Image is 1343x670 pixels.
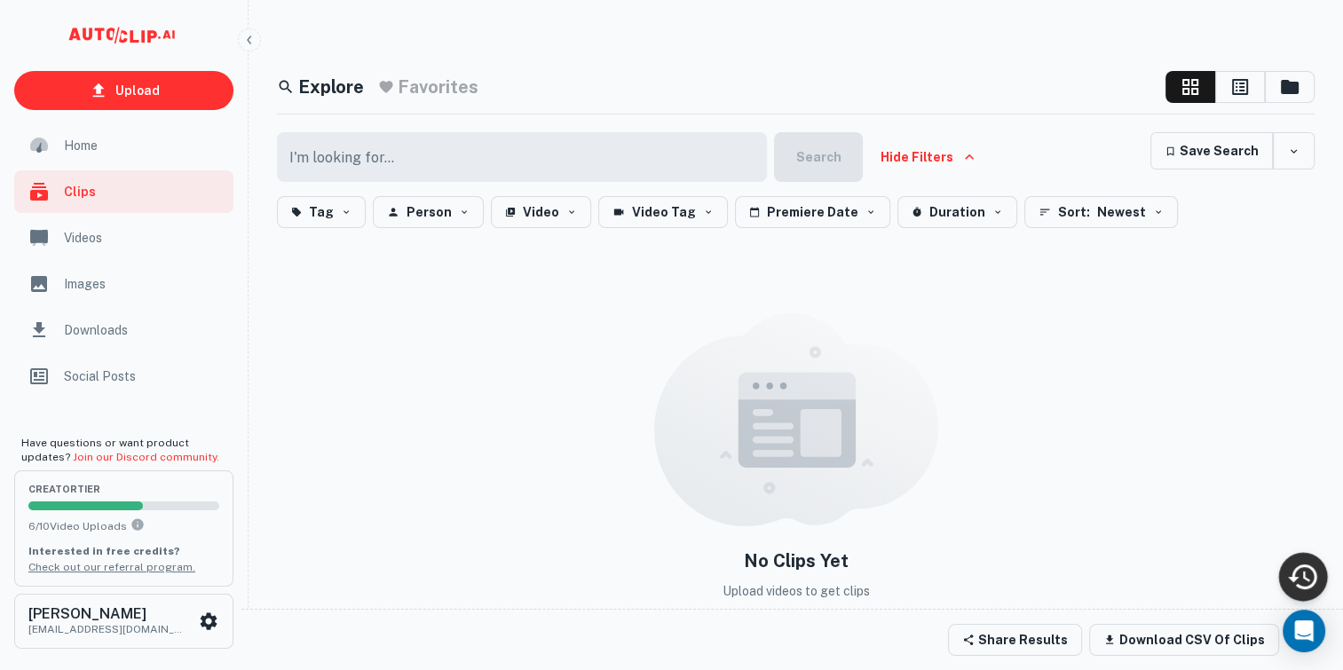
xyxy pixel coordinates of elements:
[598,196,728,228] button: Video Tag
[14,170,233,213] a: Clips
[897,196,1017,228] button: Duration
[28,561,195,573] a: Check out our referral program.
[870,132,985,182] button: Hide Filters
[14,470,233,586] button: creatorTier6/10Video UploadsYou can upload 10 videos per month on the creator tier. Upgrade to up...
[28,517,219,534] p: 6 / 10 Video Uploads
[277,132,756,182] input: I'm looking for...
[1283,610,1325,652] div: Open Intercom Messenger
[1089,624,1279,656] button: Download CSV of clips
[398,74,478,100] h5: Favorites
[64,274,223,294] span: Images
[115,81,160,100] p: Upload
[14,71,233,110] a: Upload
[373,196,484,228] button: Person
[28,485,219,494] span: creator Tier
[723,581,870,601] p: Upload videos to get clips
[1024,196,1178,228] button: Sort: Newest
[1097,201,1146,223] span: Newest
[298,74,364,100] h5: Explore
[28,621,188,637] p: [EMAIL_ADDRESS][DOMAIN_NAME]
[28,607,188,621] h6: [PERSON_NAME]
[64,228,223,248] span: Videos
[744,548,849,574] h5: No Clips Yet
[14,217,233,259] a: Videos
[14,263,233,305] a: Images
[64,182,223,201] span: Clips
[14,355,233,398] a: Social Posts
[14,594,233,649] button: [PERSON_NAME][EMAIL_ADDRESS][DOMAIN_NAME]
[1058,201,1090,223] span: Sort:
[1279,553,1328,602] div: Recent Activity
[491,196,591,228] button: Video
[277,196,366,228] button: Tag
[130,517,145,532] svg: You can upload 10 videos per month on the creator tier. Upgrade to upload more.
[14,309,233,351] a: Downloads
[28,543,219,559] p: Interested in free credits?
[64,320,223,340] span: Downloads
[654,313,938,526] img: empty content
[14,124,233,167] a: Home
[735,196,890,228] button: Premiere Date
[64,367,223,386] span: Social Posts
[73,451,219,463] a: Join our Discord community.
[64,136,223,155] span: Home
[1150,132,1273,169] button: Save Search
[948,624,1082,656] button: Share Results
[21,437,219,463] span: Have questions or want product updates?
